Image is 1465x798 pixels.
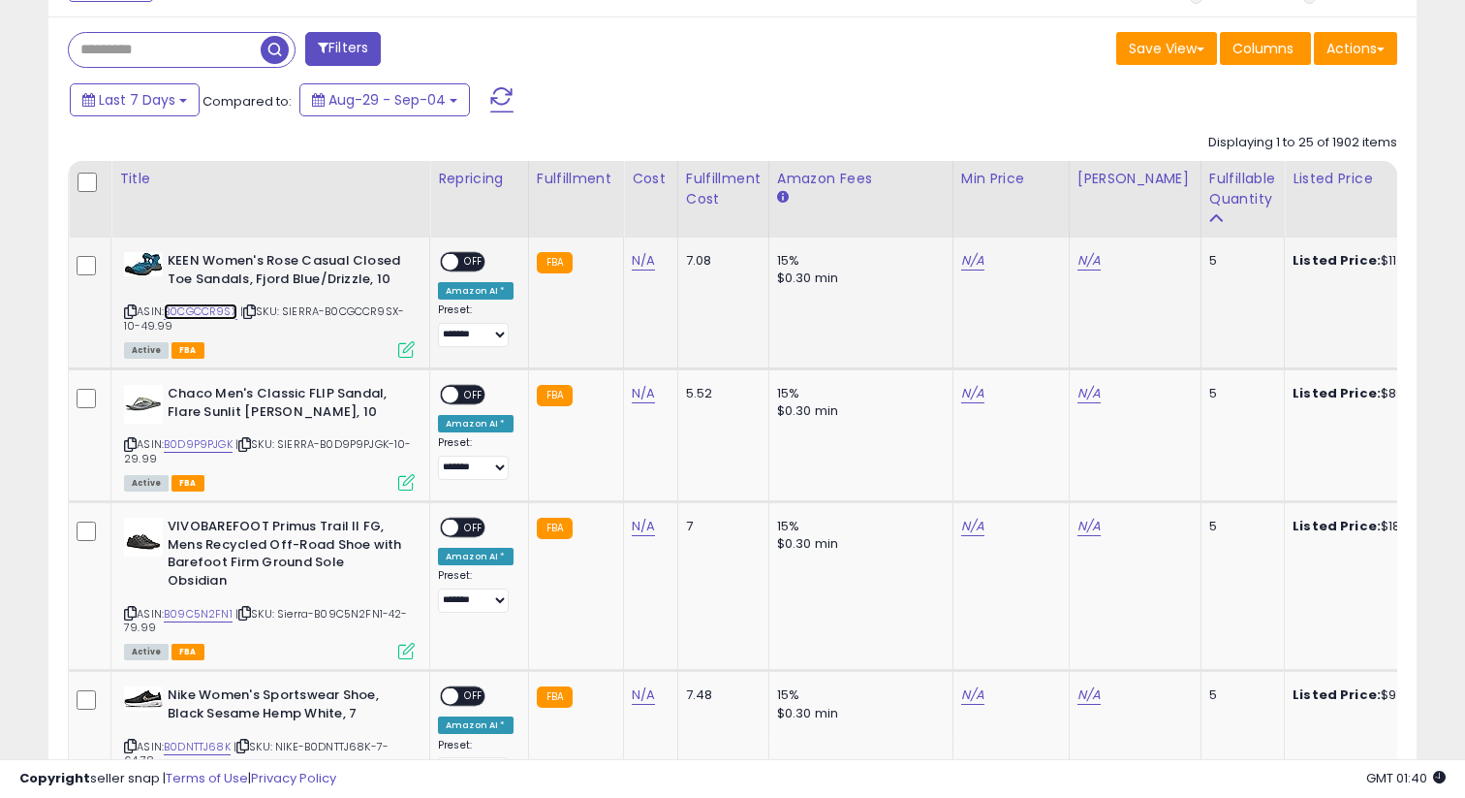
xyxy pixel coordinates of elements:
div: 5 [1209,686,1269,704]
a: N/A [961,384,984,403]
a: N/A [632,251,655,271]
span: Aug-29 - Sep-04 [328,90,446,110]
span: OFF [458,387,489,403]
a: N/A [961,251,984,271]
div: $110.00 [1293,252,1453,270]
div: Min Price [961,169,1061,189]
span: Compared to: [203,92,292,111]
img: 41mIqeWK6tS._SL40_.jpg [124,518,163,557]
div: Preset: [438,569,514,613]
small: FBA [537,686,573,708]
div: ASIN: [124,686,415,790]
a: N/A [632,384,655,403]
div: ASIN: [124,252,415,356]
div: Fulfillable Quantity [1209,169,1276,209]
div: Amazon AI * [438,717,514,734]
a: N/A [1077,251,1101,271]
span: | SKU: SIERRA-B0D9P9PJGK-10-29.99 [124,436,412,465]
div: 7.08 [686,252,754,270]
span: FBA [171,644,204,660]
b: Listed Price: [1293,517,1381,535]
a: B0CGCCR9SX [164,303,237,320]
div: $0.30 min [777,402,938,420]
button: Last 7 Days [70,83,200,116]
div: $97.48 [1293,686,1453,704]
a: B0DNTTJ68K [164,739,231,755]
div: Fulfillment Cost [686,169,761,209]
span: | SKU: Sierra-B09C5N2FN1-42-79.99 [124,606,408,635]
span: All listings currently available for purchase on Amazon [124,342,169,359]
div: Fulfillment [537,169,615,189]
span: Columns [1232,39,1294,58]
img: 41ymoXfTqvL._SL40_.jpg [124,252,163,276]
div: 5 [1209,385,1269,402]
button: Columns [1220,32,1311,65]
div: Listed Price [1293,169,1460,189]
button: Save View [1116,32,1217,65]
div: Preset: [438,436,514,480]
div: $0.30 min [777,535,938,553]
a: N/A [1077,686,1101,705]
a: N/A [632,686,655,705]
div: 15% [777,252,938,270]
a: Terms of Use [166,769,248,787]
div: 5 [1209,252,1269,270]
small: FBA [537,252,573,273]
div: Preset: [438,303,514,347]
span: | SKU: SIERRA-B0CGCCR9SX-10-49.99 [124,303,404,333]
div: Repricing [438,169,520,189]
a: B0D9P9PJGK [164,436,233,453]
a: N/A [1077,517,1101,536]
div: 5.52 [686,385,754,402]
b: KEEN Women's Rose Casual Closed Toe Sandals, Fjord Blue/Drizzle, 10 [168,252,403,293]
div: seller snap | | [19,770,336,788]
span: 2025-09-12 01:40 GMT [1366,769,1446,787]
div: 5 [1209,518,1269,535]
b: Listed Price: [1293,384,1381,402]
a: N/A [632,517,655,536]
div: 7.48 [686,686,754,704]
div: ASIN: [124,385,415,489]
strong: Copyright [19,769,90,787]
div: $0.30 min [777,270,938,287]
div: Amazon AI * [438,415,514,432]
small: FBA [537,518,573,539]
button: Actions [1314,32,1397,65]
b: Chaco Men's Classic FLIP Sandal, Flare Sunlit [PERSON_NAME], 10 [168,385,403,426]
b: VIVOBAREFOOT Primus Trail II FG, Mens Recycled Off-Road Shoe with Barefoot Firm Ground Sole Obsidian [168,518,403,594]
small: FBA [537,385,573,406]
div: 15% [777,385,938,402]
div: Amazon AI * [438,548,514,565]
div: 15% [777,518,938,535]
div: 7 [686,518,754,535]
a: Privacy Policy [251,769,336,787]
div: Displaying 1 to 25 of 1902 items [1208,134,1397,152]
span: OFF [458,520,489,536]
div: Title [119,169,421,189]
div: $0.30 min [777,705,938,722]
button: Aug-29 - Sep-04 [299,83,470,116]
img: 41W++asMRnL._SL40_.jpg [124,686,163,711]
div: Amazon AI * [438,282,514,300]
div: 15% [777,686,938,704]
div: Preset: [438,739,514,782]
div: Amazon Fees [777,169,945,189]
a: N/A [1077,384,1101,403]
span: Last 7 Days [99,90,175,110]
div: $80.00 [1293,385,1453,402]
span: | SKU: NIKE-B0DNTTJ68K-7-64.78 [124,739,389,768]
div: Cost [632,169,670,189]
img: 41mcZvtyoRL._SL40_.jpg [124,385,163,424]
span: OFF [458,254,489,271]
span: FBA [171,475,204,492]
span: All listings currently available for purchase on Amazon [124,475,169,492]
b: Listed Price: [1293,686,1381,704]
b: Nike Women's Sportswear Shoe, Black Sesame Hemp White, 7 [168,686,403,727]
span: FBA [171,342,204,359]
div: $180.00 [1293,518,1453,535]
div: [PERSON_NAME] [1077,169,1193,189]
a: B09C5N2FN1 [164,606,233,622]
small: Amazon Fees. [777,189,789,207]
a: N/A [961,517,984,536]
div: ASIN: [124,518,415,657]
